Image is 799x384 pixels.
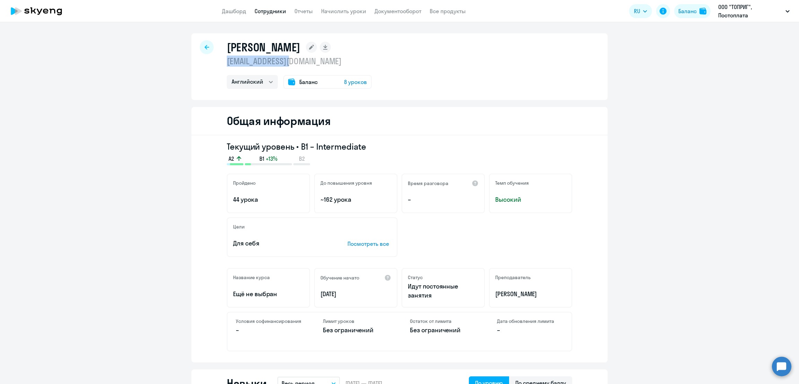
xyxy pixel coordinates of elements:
[674,4,711,18] button: Балансbalance
[408,274,423,281] h5: Статус
[321,8,366,15] a: Начислить уроки
[629,4,652,18] button: RU
[299,78,318,86] span: Баланс
[227,56,372,67] p: [EMAIL_ADDRESS][DOMAIN_NAME]
[718,3,783,19] p: ООО "ТОПРИГ", Постоплата
[497,326,563,335] p: –
[266,155,277,162] span: +13%
[227,141,572,152] h3: Текущий уровень • B1 – Intermediate
[375,8,421,15] a: Документооборот
[320,275,359,281] h5: Обучение начато
[699,8,706,15] img: balance
[233,195,304,204] p: 44 урока
[299,155,305,162] span: B2
[408,282,479,300] p: Идут постоянные занятия
[678,7,697,15] div: Баланс
[294,8,313,15] a: Отчеты
[634,7,640,15] span: RU
[495,290,566,299] p: [PERSON_NAME]
[259,155,264,162] span: B1
[233,224,244,230] h5: Цели
[497,318,563,324] h4: Дата обновления лимита
[323,326,389,335] p: Без ограничений
[236,326,302,335] p: –
[347,240,391,248] p: Посмотреть все
[229,155,234,162] span: A2
[227,114,330,128] h2: Общая информация
[715,3,793,19] button: ООО "ТОПРИГ", Постоплата
[320,180,372,186] h5: До повышения уровня
[495,180,529,186] h5: Темп обучения
[430,8,466,15] a: Все продукты
[233,239,326,248] p: Для себя
[233,290,304,299] p: Ещё не выбран
[236,318,302,324] h4: Условия софинансирования
[408,195,479,204] p: –
[222,8,246,15] a: Дашборд
[320,195,391,204] p: ~162 урока
[255,8,286,15] a: Сотрудники
[410,326,476,335] p: Без ограничений
[344,78,367,86] span: 8 уроков
[323,318,389,324] h4: Лимит уроков
[233,274,270,281] h5: Название курса
[410,318,476,324] h4: Остаток от лимита
[495,195,566,204] span: Высокий
[320,290,391,299] p: [DATE]
[495,274,531,281] h5: Преподаватель
[233,180,256,186] h5: Пройдено
[408,180,448,186] h5: Время разговора
[227,40,300,54] h1: [PERSON_NAME]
